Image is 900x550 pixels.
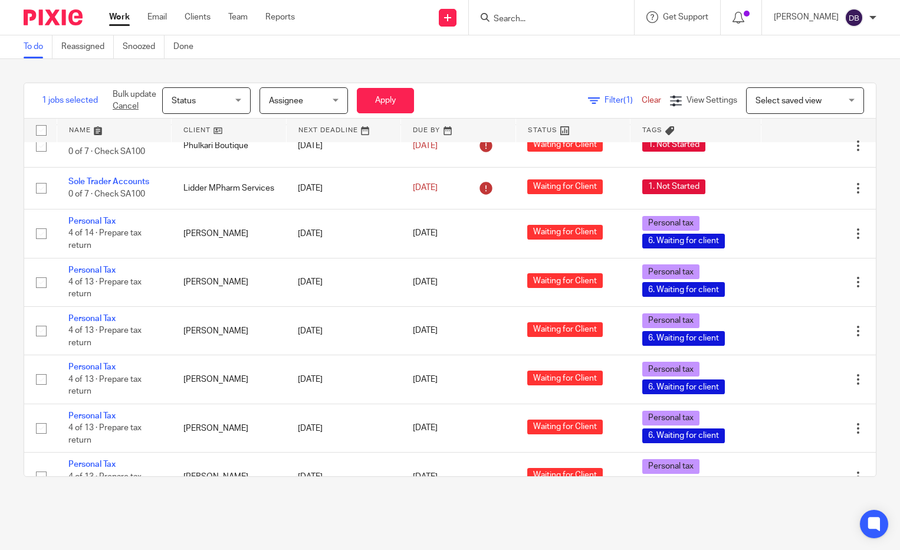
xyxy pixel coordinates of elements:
[527,225,603,240] span: Waiting for Client
[527,322,603,337] span: Waiting for Client
[172,97,196,105] span: Status
[756,97,822,105] span: Select saved view
[642,234,725,248] span: 6. Waiting for client
[845,8,863,27] img: svg%3E
[61,35,114,58] a: Reassigned
[172,306,287,355] td: [PERSON_NAME]
[24,9,83,25] img: Pixie
[113,89,156,113] p: Bulk update
[228,11,248,23] a: Team
[185,11,211,23] a: Clients
[527,468,603,483] span: Waiting for Client
[286,453,401,501] td: [DATE]
[68,136,149,144] a: Sole Trader Accounts
[642,313,699,328] span: Personal tax
[68,327,142,348] span: 4 of 13 · Prepare tax return
[642,362,699,377] span: Personal tax
[68,278,142,299] span: 4 of 13 · Prepare tax return
[172,258,287,306] td: [PERSON_NAME]
[109,11,130,23] a: Work
[147,11,167,23] a: Email
[265,11,295,23] a: Reports
[527,179,603,194] span: Waiting for Client
[642,127,662,133] span: Tags
[68,266,116,274] a: Personal Tax
[286,404,401,452] td: [DATE]
[642,282,725,297] span: 6. Waiting for client
[172,404,287,452] td: [PERSON_NAME]
[642,379,725,394] span: 6. Waiting for client
[172,167,287,209] td: Lidder MPharm Services
[68,424,142,445] span: 4 of 13 · Prepare tax return
[286,258,401,306] td: [DATE]
[642,96,661,104] a: Clear
[413,278,438,286] span: [DATE]
[413,424,438,433] span: [DATE]
[527,273,603,288] span: Waiting for Client
[663,13,708,21] span: Get Support
[68,178,149,186] a: Sole Trader Accounts
[642,411,699,425] span: Personal tax
[642,216,699,231] span: Personal tax
[413,473,438,481] span: [DATE]
[68,412,116,420] a: Personal Tax
[413,327,438,335] span: [DATE]
[286,209,401,258] td: [DATE]
[623,96,633,104] span: (1)
[642,428,725,443] span: 6. Waiting for client
[68,460,116,469] a: Personal Tax
[172,209,287,258] td: [PERSON_NAME]
[286,167,401,209] td: [DATE]
[172,125,287,167] td: Phulkari Boutique
[269,97,303,105] span: Assignee
[527,420,603,434] span: Waiting for Client
[68,315,116,323] a: Personal Tax
[605,96,642,104] span: Filter
[492,14,599,25] input: Search
[68,230,142,250] span: 4 of 14 · Prepare tax return
[357,88,414,113] button: Apply
[642,137,705,152] span: 1. Not Started
[286,125,401,167] td: [DATE]
[286,306,401,355] td: [DATE]
[527,137,603,152] span: Waiting for Client
[68,375,142,396] span: 4 of 13 · Prepare tax return
[123,35,165,58] a: Snoozed
[173,35,202,58] a: Done
[68,190,145,198] span: 0 of 7 · Check SA100
[413,142,438,150] span: [DATE]
[774,11,839,23] p: [PERSON_NAME]
[687,96,737,104] span: View Settings
[68,217,116,225] a: Personal Tax
[42,94,98,106] span: 1 jobs selected
[172,453,287,501] td: [PERSON_NAME]
[113,102,139,110] a: Cancel
[172,355,287,404] td: [PERSON_NAME]
[24,35,52,58] a: To do
[413,184,438,192] span: [DATE]
[413,230,438,238] span: [DATE]
[642,179,705,194] span: 1. Not Started
[68,148,145,156] span: 0 of 7 · Check SA100
[68,473,142,493] span: 4 of 13 · Prepare tax return
[642,264,699,279] span: Personal tax
[413,375,438,384] span: [DATE]
[642,459,699,474] span: Personal tax
[642,331,725,346] span: 6. Waiting for client
[527,371,603,385] span: Waiting for Client
[286,355,401,404] td: [DATE]
[68,363,116,371] a: Personal Tax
